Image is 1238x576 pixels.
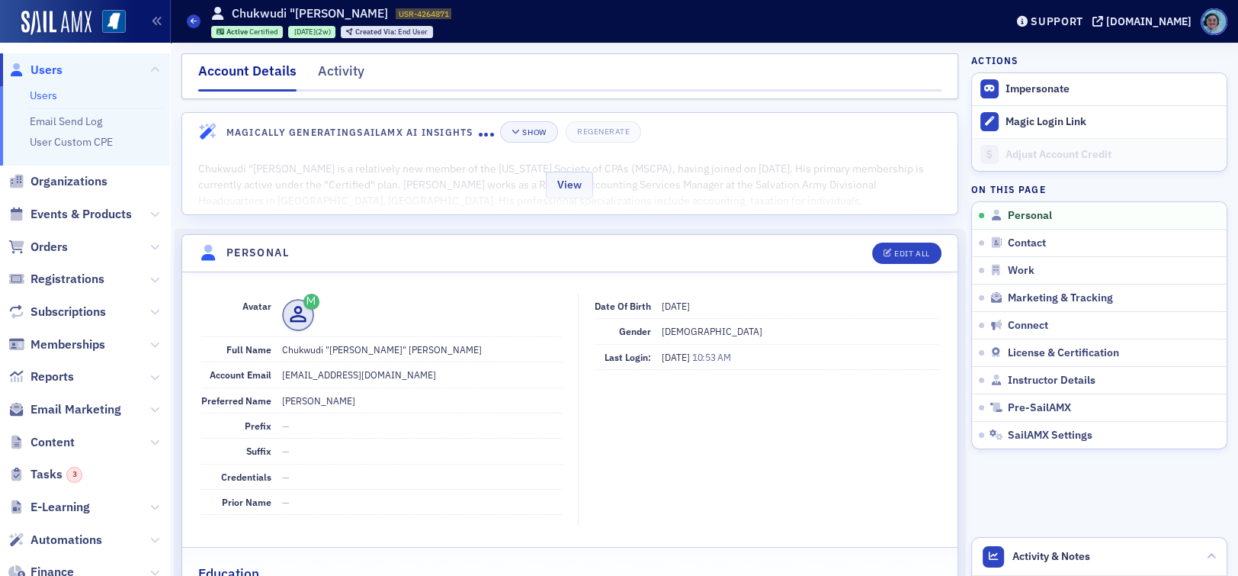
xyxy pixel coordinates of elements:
span: Subscriptions [30,304,106,320]
span: Email Marketing [30,401,121,418]
button: Magic Login Link [972,105,1227,138]
span: Marketing & Tracking [1008,291,1113,305]
span: Gender [619,325,651,337]
a: Registrations [8,271,104,288]
a: Subscriptions [8,304,106,320]
button: Edit All [872,243,941,264]
span: Date of Birth [595,300,651,312]
div: Created Via: End User [341,26,433,38]
span: Account Email [210,368,271,381]
span: 10:53 AM [692,351,731,363]
a: Tasks3 [8,466,82,483]
a: Reports [8,368,74,385]
a: Automations [8,532,102,549]
div: Support [1031,14,1083,28]
span: Full Name [226,343,271,356]
span: [DATE] [662,300,690,312]
button: View [546,172,593,198]
div: Magic Login Link [1005,115,1219,129]
div: Active: Active: Certified [211,26,284,38]
a: Orders [8,239,68,256]
span: Registrations [30,271,104,288]
dd: [PERSON_NAME] [282,388,562,413]
span: [DATE] [293,27,315,37]
button: Impersonate [1005,82,1070,96]
span: Personal [1008,209,1052,223]
span: Prior Name [222,496,271,508]
span: SailAMX Settings [1008,429,1092,442]
h1: Chukwudi "[PERSON_NAME] [232,5,388,22]
a: Events & Products [8,206,132,223]
a: Active Certified [216,27,278,37]
img: SailAMX [102,10,126,34]
a: Adjust Account Credit [972,138,1227,171]
span: Instructor Details [1008,374,1095,388]
span: Credentials [221,471,271,483]
button: Show [500,121,557,143]
a: Users [30,88,57,102]
span: Certified [249,27,277,37]
div: Account Details [198,61,297,92]
span: Active [226,27,249,37]
div: 3 [66,467,82,483]
span: Suffix [246,445,271,457]
span: Work [1008,264,1034,278]
span: Events & Products [30,206,132,223]
span: Last Login: [605,351,651,363]
a: Email Marketing [8,401,121,418]
div: [DOMAIN_NAME] [1106,14,1191,28]
div: Adjust Account Credit [1005,148,1219,162]
h4: Actions [971,53,1018,67]
button: [DOMAIN_NAME] [1092,16,1197,27]
span: Contact [1008,237,1046,250]
span: Avatar [242,300,271,312]
span: Prefix [245,420,271,432]
span: Created Via : [355,27,398,37]
dd: Chukwudi "[PERSON_NAME]" [PERSON_NAME] [282,337,562,362]
span: License & Certification [1008,346,1119,360]
a: View Homepage [91,10,126,36]
img: SailAMX [21,11,91,35]
span: Tasks [30,466,82,483]
h4: Magically Generating SailAMX AI Insights [226,125,479,139]
span: Automations [30,532,102,549]
span: Content [30,434,75,451]
h4: On this page [971,182,1227,196]
span: Orders [30,239,68,256]
span: Pre-SailAMX [1008,401,1071,415]
span: Organizations [30,173,107,190]
a: Memberships [8,336,105,353]
a: E-Learning [8,499,90,516]
span: [DATE] [662,351,692,363]
span: Memberships [30,336,105,353]
div: Show [522,128,546,137]
span: — [282,496,290,508]
dd: [DEMOGRAPHIC_DATA] [662,319,938,343]
a: User Custom CPE [30,135,113,149]
span: Profile [1201,8,1227,35]
span: Users [30,62,63,79]
span: Activity & Notes [1012,549,1090,565]
a: Organizations [8,173,107,190]
button: Regenerate [566,121,641,143]
div: 2025-09-15 00:00:00 [288,26,335,38]
span: Connect [1008,319,1048,333]
span: Reports [30,368,74,385]
a: Users [8,62,63,79]
dd: [EMAIL_ADDRESS][DOMAIN_NAME] [282,362,562,387]
a: Email Send Log [30,114,102,128]
a: Content [8,434,75,451]
div: Edit All [894,249,929,258]
span: — [282,471,290,483]
span: — [282,445,290,457]
h4: Personal [226,245,289,261]
span: E-Learning [30,499,90,516]
div: Activity [318,61,364,89]
div: End User [355,28,428,37]
span: USR-4264871 [399,8,449,19]
span: Preferred Name [201,394,271,407]
div: (2w) [293,27,330,37]
span: — [282,420,290,432]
